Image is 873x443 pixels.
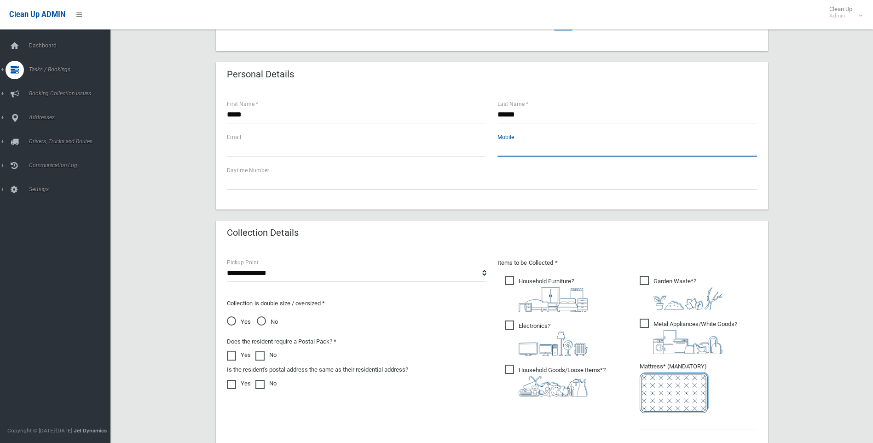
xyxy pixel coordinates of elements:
img: b13cc3517677393f34c0a387616ef184.png [519,376,588,396]
header: Personal Details [216,65,305,83]
header: Collection Details [216,224,310,242]
span: Copyright © [DATE]-[DATE] [7,427,72,434]
span: Communication Log [26,162,117,169]
span: No [257,316,278,327]
small: Admin [829,12,852,19]
i: ? [519,367,606,396]
label: No [255,378,277,389]
span: Drivers, Trucks and Routes [26,138,117,145]
span: Mattress* (MANDATORY) [640,363,757,413]
i: ? [653,278,723,310]
label: No [255,350,277,361]
span: Household Goods/Loose Items* [505,365,606,396]
label: Yes [227,350,251,361]
span: Booking Collection Issues [26,90,117,97]
span: Clean Up ADMIN [9,10,65,19]
i: ? [653,321,737,354]
span: Tasks / Bookings [26,66,117,73]
strong: Jet Dynamics [74,427,107,434]
span: Dashboard [26,42,117,49]
img: 36c1b0289cb1767239cdd3de9e694f19.png [653,330,723,354]
i: ? [519,278,588,312]
label: Does the resident require a Postal Pack? * [227,336,336,347]
span: Yes [227,316,251,327]
span: Electronics [505,321,588,356]
img: aa9efdbe659d29b613fca23ba79d85cb.png [519,287,588,312]
span: Addresses [26,114,117,121]
span: Settings [26,186,117,192]
p: Items to be Collected * [497,257,757,268]
p: Collection is double size / oversized * [227,298,486,309]
img: 394712a680b73dbc3d2a6a3a7ffe5a07.png [519,332,588,356]
span: Metal Appliances/White Goods [640,319,737,354]
span: Household Furniture [505,276,588,312]
span: Garden Waste* [640,276,723,310]
span: Clean Up [825,6,861,19]
label: Yes [227,378,251,389]
img: e7408bece873d2c1783593a074e5cb2f.png [640,372,709,413]
label: Is the resident's postal address the same as their residential address? [227,364,408,375]
i: ? [519,322,588,356]
img: 4fd8a5c772b2c999c83690221e5242e0.png [653,287,723,310]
